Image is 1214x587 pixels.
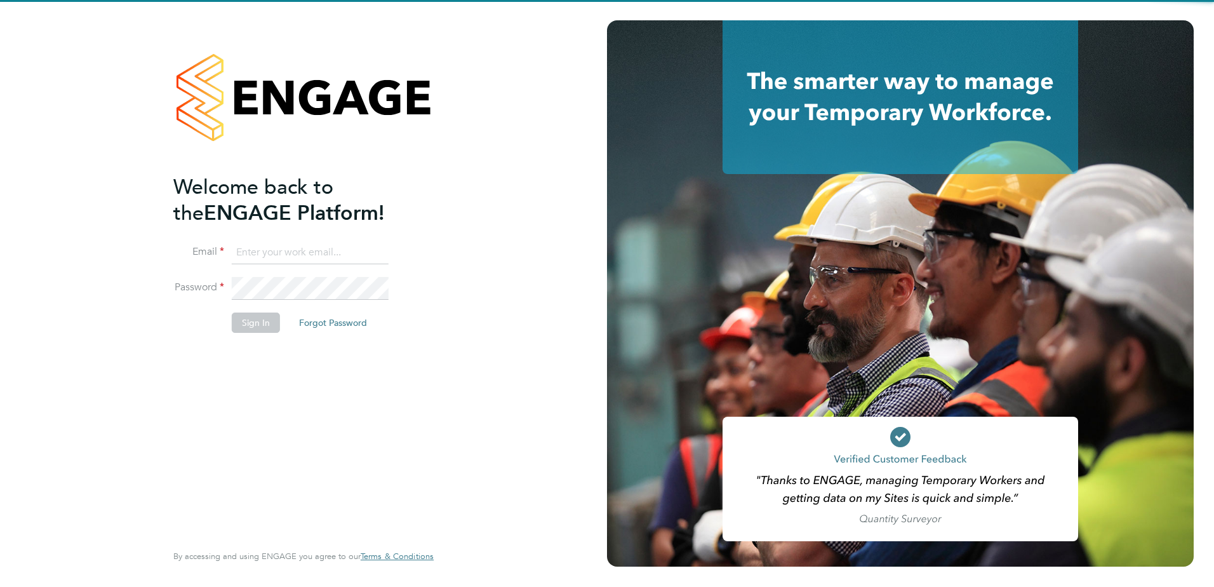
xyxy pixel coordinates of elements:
[232,241,389,264] input: Enter your work email...
[173,175,333,226] span: Welcome back to the
[173,551,434,562] span: By accessing and using ENGAGE you agree to our
[361,551,434,562] a: Terms & Conditions
[289,313,377,333] button: Forgot Password
[232,313,280,333] button: Sign In
[173,174,421,226] h2: ENGAGE Platform!
[173,245,224,259] label: Email
[173,281,224,294] label: Password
